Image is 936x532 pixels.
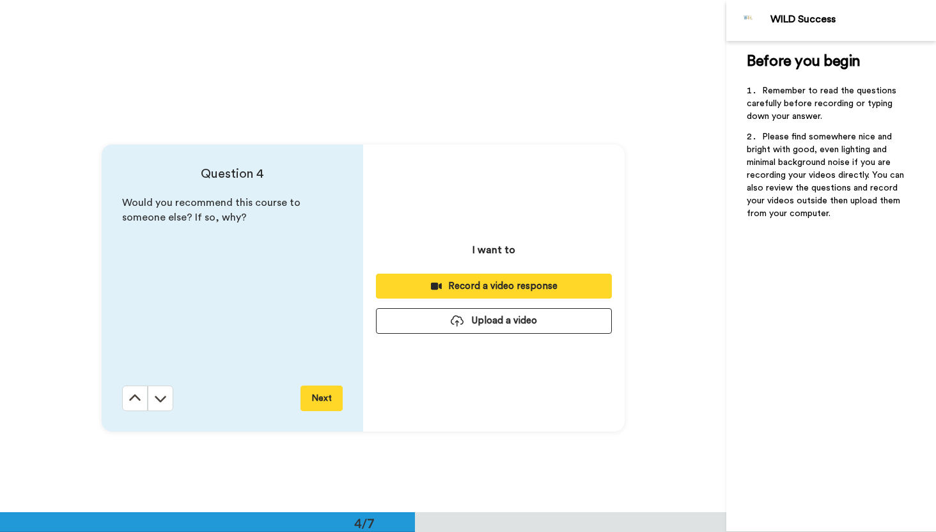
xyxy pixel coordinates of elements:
button: Upload a video [376,308,612,333]
p: I want to [472,242,515,258]
div: 4/7 [334,514,395,532]
img: Profile Image [733,5,764,36]
h4: Question 4 [122,165,343,183]
span: Please find somewhere nice and bright with good, even lighting and minimal background noise if yo... [747,132,907,218]
button: Next [300,386,343,411]
button: Record a video response [376,274,612,299]
span: Before you begin [747,54,860,69]
div: Record a video response [386,279,602,293]
span: Would you recommend this course to someone else? If so, why? [122,198,303,223]
span: Remember to read the questions carefully before recording or typing down your answer. [747,86,899,121]
div: WILD Success [770,13,935,26]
